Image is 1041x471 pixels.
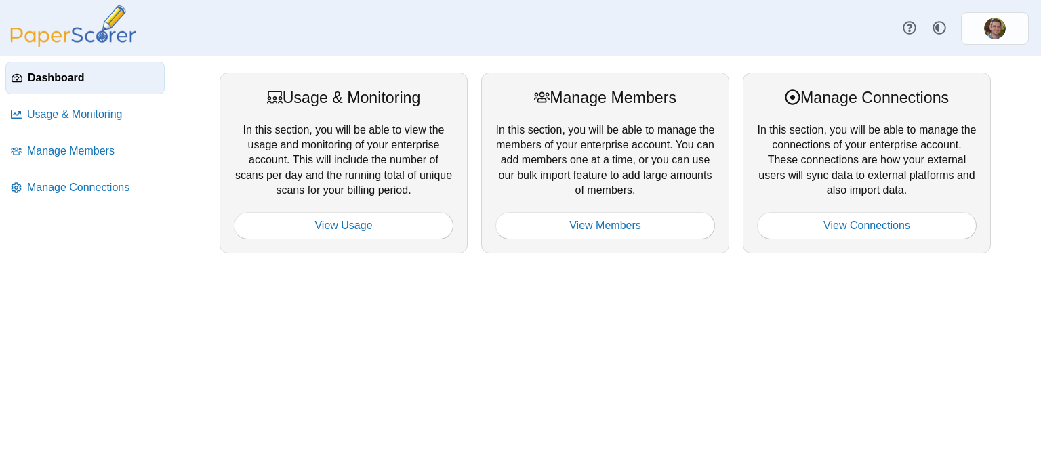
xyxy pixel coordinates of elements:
span: Manage Connections [27,180,159,195]
a: Usage & Monitoring [5,98,165,131]
div: Usage & Monitoring [234,87,453,108]
span: Usage & Monitoring [27,107,159,122]
span: Dashboard [28,70,159,85]
a: Manage Members [5,135,165,167]
a: Manage Connections [5,171,165,204]
a: View Connections [757,212,977,239]
div: Manage Members [495,87,715,108]
a: View Usage [234,212,453,239]
span: Avi Shuster [984,18,1006,39]
a: Dashboard [5,62,165,94]
img: PaperScorer [5,5,141,47]
div: In this section, you will be able to view the usage and monitoring of your enterprise account. Th... [220,73,468,253]
div: In this section, you will be able to manage the connections of your enterprise account. These con... [743,73,991,253]
a: View Members [495,212,715,239]
div: Manage Connections [757,87,977,108]
div: In this section, you will be able to manage the members of your enterprise account. You can add m... [481,73,729,253]
a: ps.k1jWYmbFOnrVJ6b2 [961,12,1029,45]
img: ps.k1jWYmbFOnrVJ6b2 [984,18,1006,39]
a: PaperScorer [5,37,141,49]
span: Manage Members [27,144,159,159]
